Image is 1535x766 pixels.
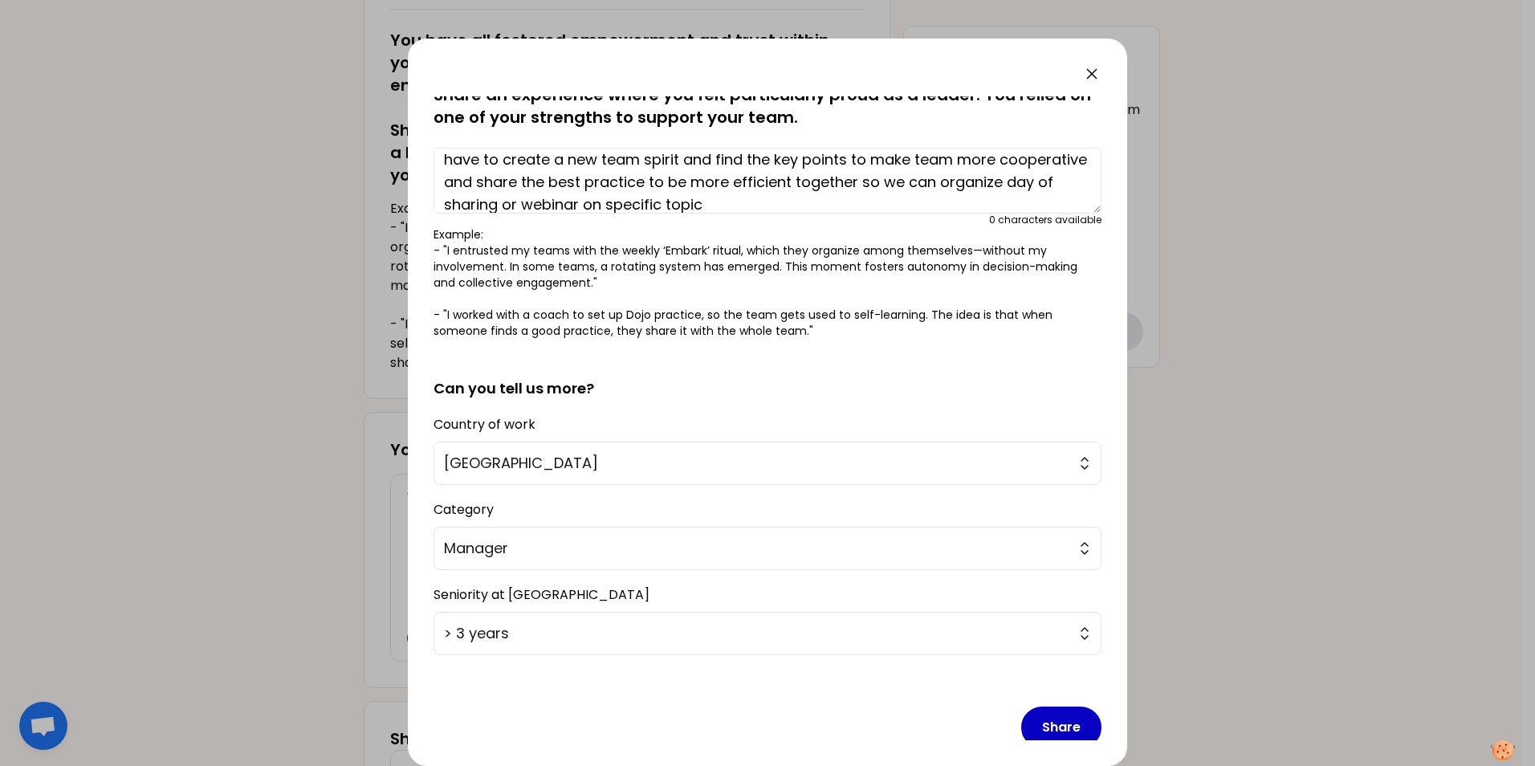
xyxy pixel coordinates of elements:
[444,537,1069,560] span: Manager
[1021,707,1101,748] button: Share
[444,622,1069,645] span: > 3 years
[434,352,1101,400] h2: Can you tell us more?
[434,148,1101,214] textarea: With the convergence of two entities in the group in two differents countries, as a leader I have...
[444,452,1069,475] span: [GEOGRAPHIC_DATA]
[434,612,1101,655] button: > 3 years
[434,500,494,519] label: Category
[434,585,649,604] label: Seniority at [GEOGRAPHIC_DATA]
[434,415,535,434] label: Country of work
[989,214,1101,226] div: 0 characters available
[434,527,1101,570] button: Manager
[434,442,1101,485] button: [GEOGRAPHIC_DATA]
[434,226,1101,339] p: Example: - "I entrusted my teams with the weekly ‘Embark’ ritual, which they organize among thems...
